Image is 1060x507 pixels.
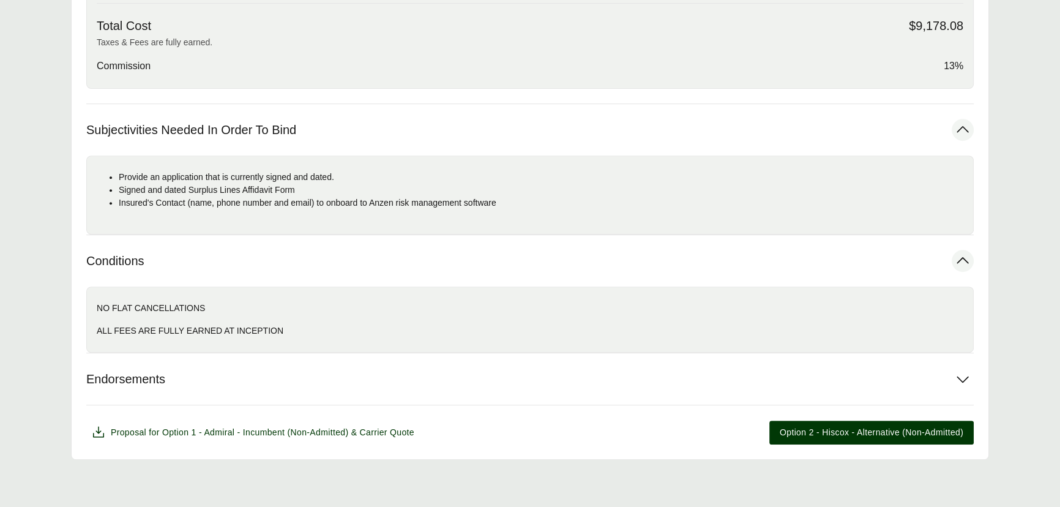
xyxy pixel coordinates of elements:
p: Taxes & Fees are fully earned. [97,36,963,49]
button: Subjectivities Needed In Order To Bind [86,104,974,156]
button: Option 2 - Hiscox - Alternative (Non-Admitted) [769,421,974,445]
span: & Carrier Quote [351,427,414,437]
span: Subjectivities Needed In Order To Bind [86,122,296,138]
button: Proposal for Option 1 - Admiral - Incumbent (Non-Admitted) & Carrier Quote [86,420,419,445]
button: Conditions [86,235,974,287]
p: Signed and dated Surplus Lines Affidavit Form [119,184,963,197]
span: $9,178.08 [909,18,963,34]
p: Provide an application that is currently signed and dated. [119,171,963,184]
span: Option 2 - Hiscox - Alternative (Non-Admitted) [780,426,963,439]
p: Insured's Contact (name, phone number and email) to onboard to Anzen risk management software [119,197,963,209]
span: 13% [944,59,963,73]
span: Total Cost [97,18,151,34]
span: Commission [97,59,151,73]
span: Endorsements [86,372,165,387]
span: Option 1 - Admiral - Incumbent (Non-Admitted) [162,427,348,437]
button: Endorsements [86,353,974,405]
span: Conditions [86,254,144,269]
p: NO FLAT CANCELLATIONS [97,302,963,315]
span: Proposal for [111,426,414,439]
p: ALL FEES ARE FULLY EARNED AT INCEPTION [97,325,963,337]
